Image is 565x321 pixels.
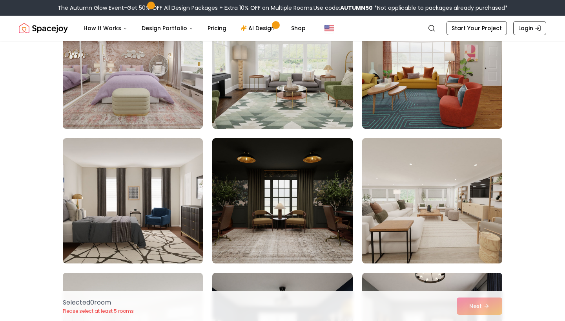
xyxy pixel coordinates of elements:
[19,16,546,41] nav: Global
[77,20,312,36] nav: Main
[63,308,134,314] p: Please select at least 5 rooms
[359,135,506,267] img: Room room-96
[362,4,502,129] img: Room room-93
[447,21,507,35] a: Start Your Project
[313,4,373,12] span: Use code:
[324,23,334,33] img: United States
[212,4,352,129] img: Room room-92
[63,298,134,307] p: Selected 0 room
[19,20,68,36] a: Spacejoy
[513,21,546,35] a: Login
[201,20,233,36] a: Pricing
[77,20,134,36] button: How It Works
[135,20,200,36] button: Design Portfolio
[234,20,283,36] a: AI Design
[212,138,352,263] img: Room room-95
[340,4,373,12] b: AUTUMN50
[63,138,203,263] img: Room room-94
[19,20,68,36] img: Spacejoy Logo
[373,4,508,12] span: *Not applicable to packages already purchased*
[58,4,508,12] div: The Autumn Glow Event-Get 50% OFF All Design Packages + Extra 10% OFF on Multiple Rooms.
[285,20,312,36] a: Shop
[63,4,203,129] img: Room room-91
